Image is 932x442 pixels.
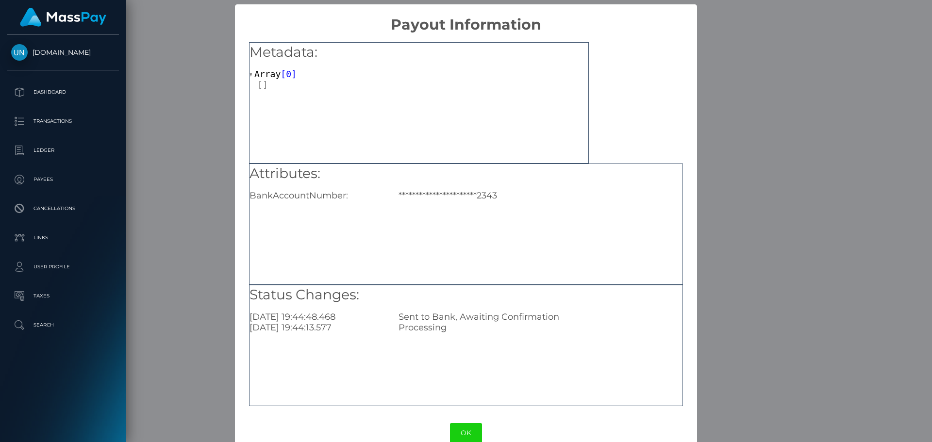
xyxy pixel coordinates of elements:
p: Taxes [11,289,115,303]
img: MassPay Logo [20,8,106,27]
span: Array [254,69,281,79]
h5: Status Changes: [250,285,682,305]
img: Unlockt.me [11,44,28,61]
p: Cancellations [11,201,115,216]
p: Dashboard [11,85,115,99]
h5: Attributes: [250,164,682,183]
span: [ [281,69,286,79]
p: Ledger [11,143,115,158]
p: Payees [11,172,115,187]
h2: Payout Information [235,4,697,33]
p: Transactions [11,114,115,129]
p: User Profile [11,260,115,274]
span: [DOMAIN_NAME] [7,48,119,57]
div: Sent to Bank, Awaiting Confirmation [391,311,689,322]
p: Search [11,318,115,332]
div: [DATE] 19:44:48.468 [242,311,391,322]
div: BankAccountNumber: [242,190,391,201]
span: ] [291,69,297,79]
span: 0 [286,69,291,79]
h5: Metadata: [250,43,588,62]
div: Processing [391,322,689,333]
p: Links [11,230,115,245]
div: [DATE] 19:44:13.577 [242,322,391,333]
